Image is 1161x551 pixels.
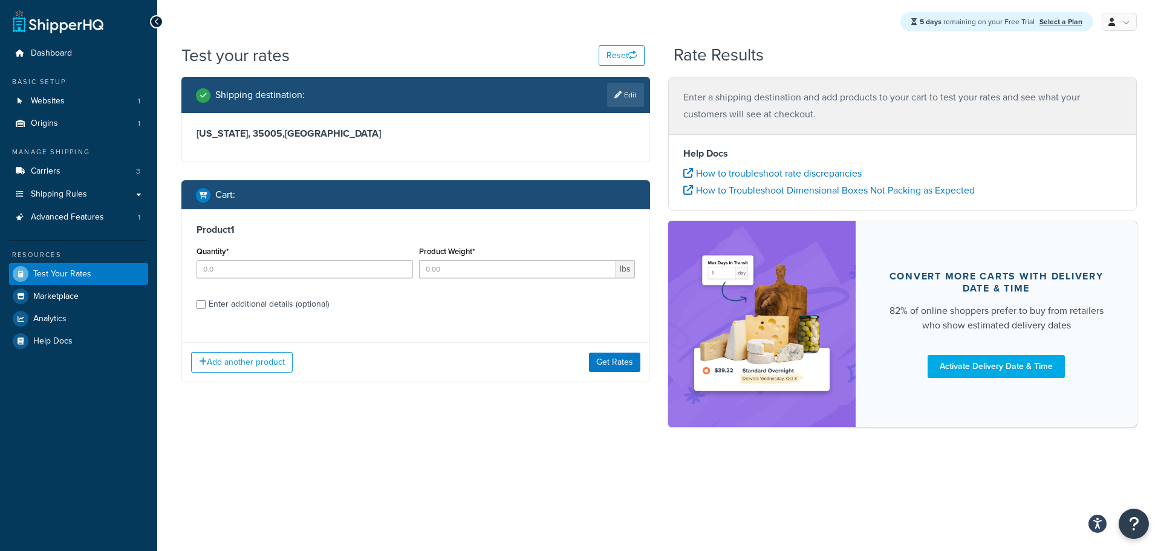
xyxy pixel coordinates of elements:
span: Carriers [31,166,60,177]
div: Convert more carts with delivery date & time [885,270,1108,295]
span: Origins [31,119,58,129]
span: 1 [138,119,140,129]
span: 3 [136,166,140,177]
input: Enter additional details (optional) [197,300,206,309]
a: How to troubleshoot rate discrepancies [683,166,862,180]
span: Test Your Rates [33,269,91,279]
span: Shipping Rules [31,189,87,200]
a: Carriers3 [9,160,148,183]
label: Product Weight* [419,247,475,256]
a: Edit [607,83,644,107]
a: Select a Plan [1039,16,1082,27]
span: Advanced Features [31,212,104,223]
a: Help Docs [9,330,148,352]
button: Open Resource Center [1119,509,1149,539]
a: Origins1 [9,112,148,135]
li: Origins [9,112,148,135]
a: Analytics [9,308,148,330]
h3: [US_STATE], 35005 , [GEOGRAPHIC_DATA] [197,128,635,140]
span: Marketplace [33,292,79,302]
li: Advanced Features [9,206,148,229]
a: Test Your Rates [9,263,148,285]
h4: Help Docs [683,146,1122,161]
span: lbs [616,260,635,278]
a: Marketplace [9,285,148,307]
a: Shipping Rules [9,183,148,206]
button: Add another product [191,352,293,373]
button: Get Rates [589,353,640,372]
label: Quantity* [197,247,229,256]
div: 82% of online shoppers prefer to buy from retailers who show estimated delivery dates [885,304,1108,333]
a: How to Troubleshoot Dimensional Boxes Not Packing as Expected [683,183,975,197]
span: Analytics [33,314,67,324]
a: Websites1 [9,90,148,112]
li: Carriers [9,160,148,183]
span: Dashboard [31,48,72,59]
div: Resources [9,250,148,260]
strong: 5 days [920,16,941,27]
h1: Test your rates [181,44,290,67]
li: Websites [9,90,148,112]
a: Advanced Features1 [9,206,148,229]
button: Reset [599,45,645,66]
h2: Cart : [215,189,235,200]
span: 1 [138,96,140,106]
div: Enter additional details (optional) [209,296,329,313]
div: Manage Shipping [9,147,148,157]
a: Dashboard [9,42,148,65]
span: remaining on your Free Trial [920,16,1036,27]
span: Help Docs [33,336,73,347]
h2: Rate Results [674,46,764,65]
a: Activate Delivery Date & Time [928,355,1065,378]
img: feature-image-ddt-36eae7f7280da8017bfb280eaccd9c446f90b1fe08728e4019434db127062ab4.png [686,239,837,409]
div: Basic Setup [9,77,148,87]
h3: Product 1 [197,224,635,236]
input: 0.00 [419,260,617,278]
input: 0.0 [197,260,413,278]
p: Enter a shipping destination and add products to your cart to test your rates and see what your c... [683,89,1122,123]
h2: Shipping destination : [215,90,305,100]
span: 1 [138,212,140,223]
span: Websites [31,96,65,106]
